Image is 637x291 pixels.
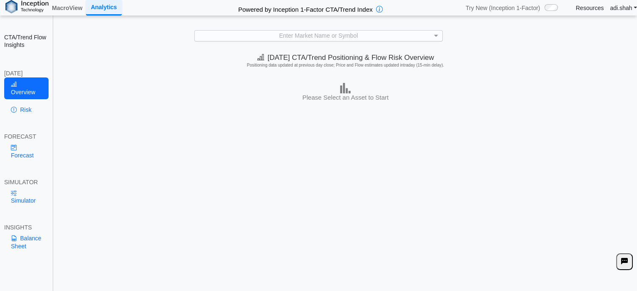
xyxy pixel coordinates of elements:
[235,2,376,14] h2: Powered by Inception 1-Factor CTA/Trend Index
[4,133,49,140] div: FORECAST
[49,1,86,15] a: MacroView
[4,231,49,253] a: Balance Sheet
[576,4,604,12] a: Resources
[4,103,49,117] a: Risk
[4,178,49,186] div: SIMULATOR
[4,224,49,231] div: INSIGHTS
[56,93,635,102] h3: Please Select an Asset to Start
[4,140,49,162] a: Forecast
[4,33,49,49] h2: CTA/Trend Flow Insights
[466,4,540,12] span: Try New (Inception 1-Factor)
[4,70,49,77] div: [DATE]
[340,83,351,93] img: bar-chart.png
[195,31,442,41] div: Enter Market Name or Symbol
[57,63,634,68] h5: Positioning data updated at previous day close; Price and Flow estimates updated intraday (15-min...
[4,77,49,99] a: Overview
[4,186,49,208] a: Simulator
[257,54,434,62] span: [DATE] CTA/Trend Positioning & Flow Risk Overview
